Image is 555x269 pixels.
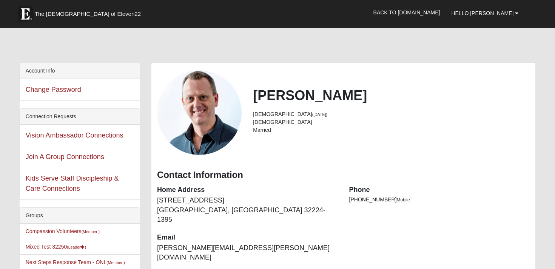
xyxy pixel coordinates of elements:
[18,6,33,22] img: Eleven22 logo
[253,126,530,134] li: Married
[67,245,86,249] small: (Leader )
[451,10,513,16] span: Hello [PERSON_NAME]
[253,110,530,118] li: [DEMOGRAPHIC_DATA]
[253,118,530,126] li: [DEMOGRAPHIC_DATA]
[349,185,530,195] dt: Phone
[368,3,446,22] a: Back to [DOMAIN_NAME]
[157,196,338,225] dd: [STREET_ADDRESS] [GEOGRAPHIC_DATA], [GEOGRAPHIC_DATA] 32224-1395
[26,131,123,139] a: Vision Ambassador Connections
[35,10,141,18] span: The [DEMOGRAPHIC_DATA] of Eleven22
[446,4,524,23] a: Hello [PERSON_NAME]
[349,196,530,204] li: [PHONE_NUMBER]
[82,229,100,234] small: (Member )
[20,63,140,79] div: Account Info
[397,197,410,203] span: Mobile
[26,153,104,161] a: Join A Group Connections
[157,243,338,263] dd: [PERSON_NAME][EMAIL_ADDRESS][PERSON_NAME][DOMAIN_NAME]
[157,170,530,181] h3: Contact Information
[26,228,100,234] a: Compassion Volunteers(Member )
[312,112,327,117] small: ([DATE])
[157,185,338,195] dt: Home Address
[26,244,86,250] a: Mixed Test 32250(Leader)
[26,86,81,93] a: Change Password
[20,208,140,224] div: Groups
[157,70,242,155] a: View Fullsize Photo
[20,109,140,125] div: Connection Requests
[253,87,530,104] h2: [PERSON_NAME]
[26,175,119,192] a: Kids Serve Staff Discipleship & Care Connections
[157,233,338,243] dt: Email
[14,3,165,22] a: The [DEMOGRAPHIC_DATA] of Eleven22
